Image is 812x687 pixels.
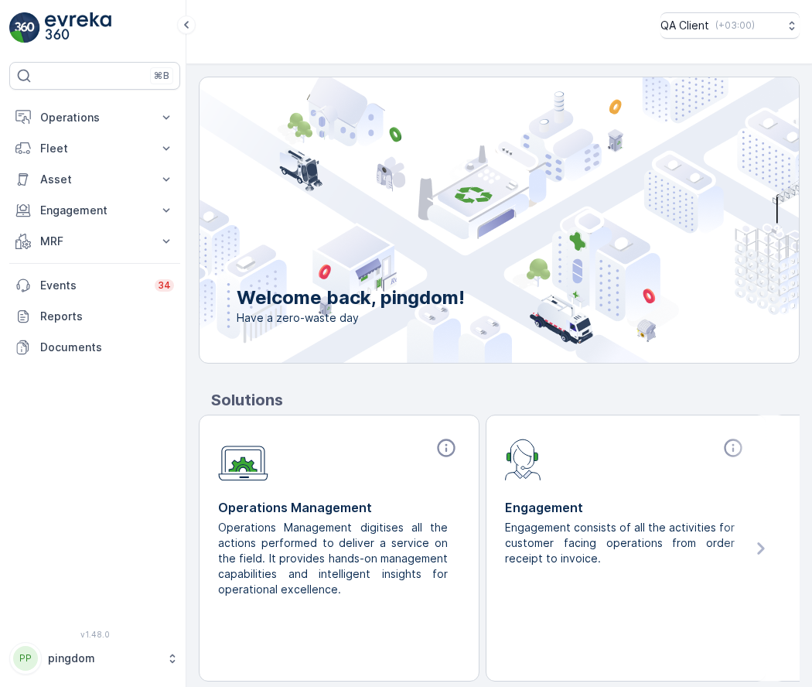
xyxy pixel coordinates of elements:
[660,12,800,39] button: QA Client(+03:00)
[9,164,180,195] button: Asset
[9,195,180,226] button: Engagement
[130,77,799,363] img: city illustration
[40,340,174,355] p: Documents
[40,234,149,249] p: MRF
[154,70,169,82] p: ⌘B
[218,437,268,481] img: module-icon
[9,301,180,332] a: Reports
[9,12,40,43] img: logo
[715,19,755,32] p: ( +03:00 )
[40,203,149,218] p: Engagement
[40,110,149,125] p: Operations
[218,520,448,597] p: Operations Management digitises all the actions performed to deliver a service on the field. It p...
[9,332,180,363] a: Documents
[660,18,709,33] p: QA Client
[9,226,180,257] button: MRF
[218,498,460,517] p: Operations Management
[13,646,38,671] div: PP
[48,651,159,666] p: pingdom
[237,285,465,310] p: Welcome back, pingdom!
[40,309,174,324] p: Reports
[9,133,180,164] button: Fleet
[505,437,541,480] img: module-icon
[40,278,145,293] p: Events
[9,102,180,133] button: Operations
[40,172,149,187] p: Asset
[505,520,735,566] p: Engagement consists of all the activities for customer facing operations from order receipt to in...
[9,270,180,301] a: Events34
[505,498,747,517] p: Engagement
[211,388,800,412] p: Solutions
[40,141,149,156] p: Fleet
[9,642,180,675] button: PPpingdom
[9,630,180,639] span: v 1.48.0
[237,310,465,326] span: Have a zero-waste day
[158,279,171,292] p: 34
[45,12,111,43] img: logo_light-DOdMpM7g.png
